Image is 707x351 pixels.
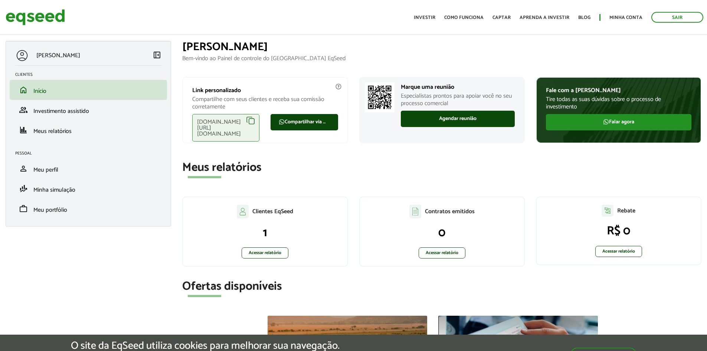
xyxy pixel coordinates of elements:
[425,208,475,215] p: Contratos emitidos
[546,87,691,94] p: Fale com a [PERSON_NAME]
[19,105,28,114] span: group
[15,151,167,156] h2: Pessoal
[401,84,515,91] p: Marque uma reunião
[414,15,435,20] a: Investir
[10,159,167,179] li: Meu perfil
[192,96,338,110] p: Compartilhe com seus clientes e receba sua comissão corretamente
[401,92,515,107] p: Especialistas prontos para apoiar você no seu processo comercial
[182,55,701,62] p: Bem-vindo ao Painel de controle do [GEOGRAPHIC_DATA] EqSeed
[617,207,635,214] p: Rebate
[192,114,259,142] div: [DOMAIN_NAME][URL][DOMAIN_NAME]
[15,164,161,173] a: personMeu perfil
[33,205,67,215] span: Meu portfólio
[237,205,249,218] img: agent-clientes.svg
[19,126,28,134] span: finance
[182,41,701,53] h1: [PERSON_NAME]
[335,83,342,90] img: agent-meulink-info2.svg
[19,85,28,94] span: home
[192,87,338,94] p: Link personalizado
[15,126,161,134] a: financeMeus relatórios
[33,185,75,195] span: Minha simulação
[19,204,28,213] span: work
[182,280,701,293] h2: Ofertas disponíveis
[10,80,167,100] li: Início
[15,105,161,114] a: groupInvestimento assistido
[603,119,609,125] img: FaWhatsapp.svg
[279,119,285,125] img: FaWhatsapp.svg
[19,164,28,173] span: person
[19,184,28,193] span: finance_mode
[15,85,161,94] a: homeInício
[33,126,72,136] span: Meus relatórios
[15,204,161,213] a: workMeu portfólio
[10,100,167,120] li: Investimento assistido
[520,15,569,20] a: Aprenda a investir
[595,246,642,257] a: Acessar relatório
[36,52,80,59] p: [PERSON_NAME]
[182,161,701,174] h2: Meus relatórios
[33,165,58,175] span: Meu perfil
[242,247,288,259] a: Acessar relatório
[602,205,613,217] img: agent-relatorio.svg
[444,15,484,20] a: Como funciona
[33,106,89,116] span: Investimento assistido
[33,86,46,96] span: Início
[578,15,590,20] a: Blog
[546,114,691,130] a: Falar agora
[544,224,693,238] p: R$ 0
[10,199,167,219] li: Meu portfólio
[492,15,511,20] a: Captar
[153,51,161,59] span: left_panel_close
[409,205,421,218] img: agent-contratos.svg
[609,15,642,20] a: Minha conta
[365,82,395,112] img: Marcar reunião com consultor
[6,7,65,27] img: EqSeed
[546,96,691,110] p: Tire todas as suas dúvidas sobre o processo de investimento
[15,72,167,77] h2: Clientes
[367,226,517,240] p: 0
[190,226,340,240] p: 1
[401,111,515,127] a: Agendar reunião
[153,51,161,61] a: Colapsar menu
[15,184,161,193] a: finance_modeMinha simulação
[419,247,465,259] a: Acessar relatório
[10,120,167,140] li: Meus relatórios
[651,12,703,23] a: Sair
[252,208,293,215] p: Clientes EqSeed
[271,114,338,130] a: Compartilhar via WhatsApp
[10,179,167,199] li: Minha simulação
